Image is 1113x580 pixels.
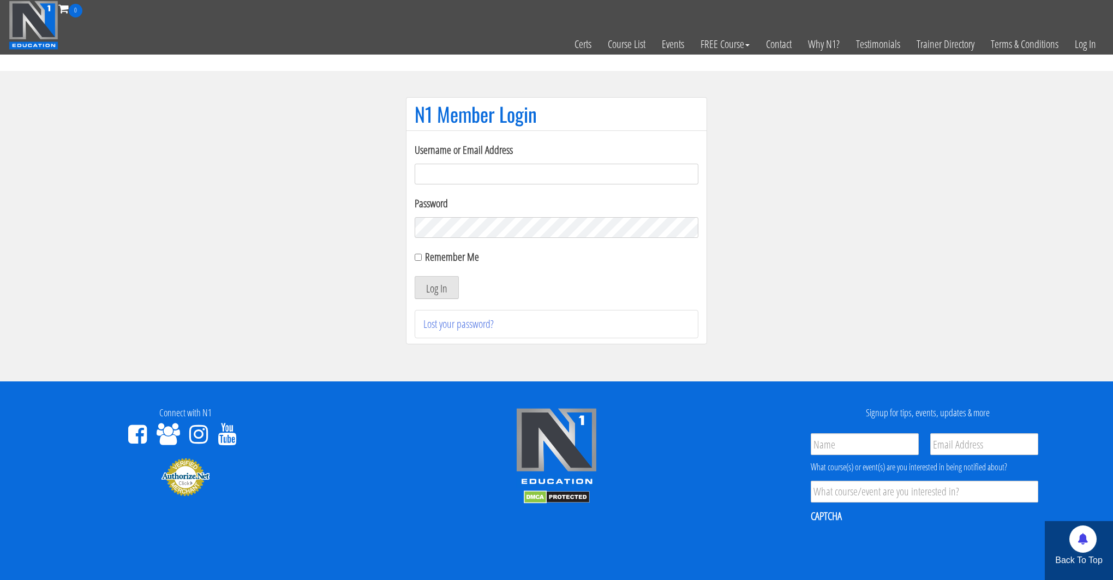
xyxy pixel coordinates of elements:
h4: Signup for tips, events, updates & more [750,408,1105,418]
a: Testimonials [848,17,908,71]
input: Name [811,433,919,455]
a: Why N1? [800,17,848,71]
a: Events [654,17,692,71]
h1: N1 Member Login [415,103,698,125]
a: Trainer Directory [908,17,983,71]
iframe: reCAPTCHA [811,530,977,573]
h4: Connect with N1 [8,408,363,418]
input: Email Address [930,433,1038,455]
button: Log In [415,276,459,299]
img: n1-edu-logo [516,408,597,488]
input: What course/event are you interested in? [811,481,1038,503]
a: Log In [1067,17,1104,71]
a: Lost your password? [423,316,494,331]
img: n1-education [9,1,58,50]
a: Contact [758,17,800,71]
label: CAPTCHA [811,509,842,523]
div: What course(s) or event(s) are you interested in being notified about? [811,461,1038,474]
img: Authorize.Net Merchant - Click to Verify [161,457,210,497]
label: Remember Me [425,249,479,264]
img: DMCA.com Protection Status [524,491,590,504]
label: Username or Email Address [415,142,698,158]
a: Course List [600,17,654,71]
a: Certs [566,17,600,71]
span: 0 [69,4,82,17]
label: Password [415,195,698,212]
a: 0 [58,1,82,16]
a: FREE Course [692,17,758,71]
a: Terms & Conditions [983,17,1067,71]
